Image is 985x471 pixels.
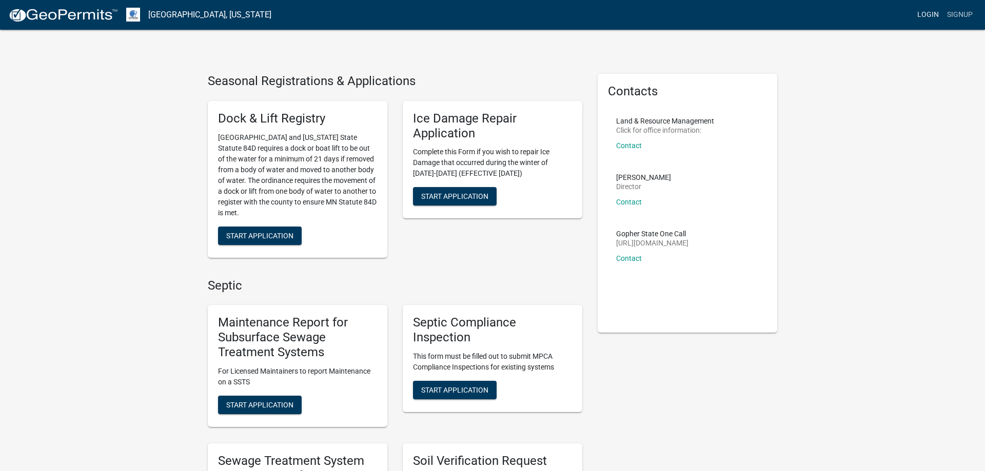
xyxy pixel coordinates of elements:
[413,187,497,206] button: Start Application
[616,198,642,206] a: Contact
[608,84,767,99] h5: Contacts
[218,111,377,126] h5: Dock & Lift Registry
[208,278,582,293] h4: Septic
[913,5,943,25] a: Login
[421,192,488,200] span: Start Application
[413,454,572,468] h5: Soil Verification Request
[616,183,671,190] p: Director
[616,174,671,181] p: [PERSON_NAME]
[943,5,977,25] a: Signup
[413,147,572,179] p: Complete this Form if you wish to repair Ice Damage that occurred during the winter of [DATE]-[DA...
[226,400,293,408] span: Start Application
[218,132,377,218] p: [GEOGRAPHIC_DATA] and [US_STATE] State Statute 84D requires a dock or boat lift to be out of the ...
[616,141,642,150] a: Contact
[616,254,642,262] a: Contact
[616,230,688,237] p: Gopher State One Call
[616,117,714,125] p: Land & Resource Management
[218,366,377,387] p: For Licensed Maintainers to report Maintenance on a SSTS
[616,239,688,247] p: [URL][DOMAIN_NAME]
[126,8,140,22] img: Otter Tail County, Minnesota
[616,127,714,134] p: Click for office information:
[413,381,497,399] button: Start Application
[208,74,582,89] h4: Seasonal Registrations & Applications
[218,315,377,359] h5: Maintenance Report for Subsurface Sewage Treatment Systems
[413,351,572,373] p: This form must be filled out to submit MPCA Compliance Inspections for existing systems
[413,315,572,345] h5: Septic Compliance Inspection
[218,227,302,245] button: Start Application
[226,231,293,239] span: Start Application
[148,6,271,24] a: [GEOGRAPHIC_DATA], [US_STATE]
[218,396,302,414] button: Start Application
[421,385,488,394] span: Start Application
[413,111,572,141] h5: Ice Damage Repair Application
